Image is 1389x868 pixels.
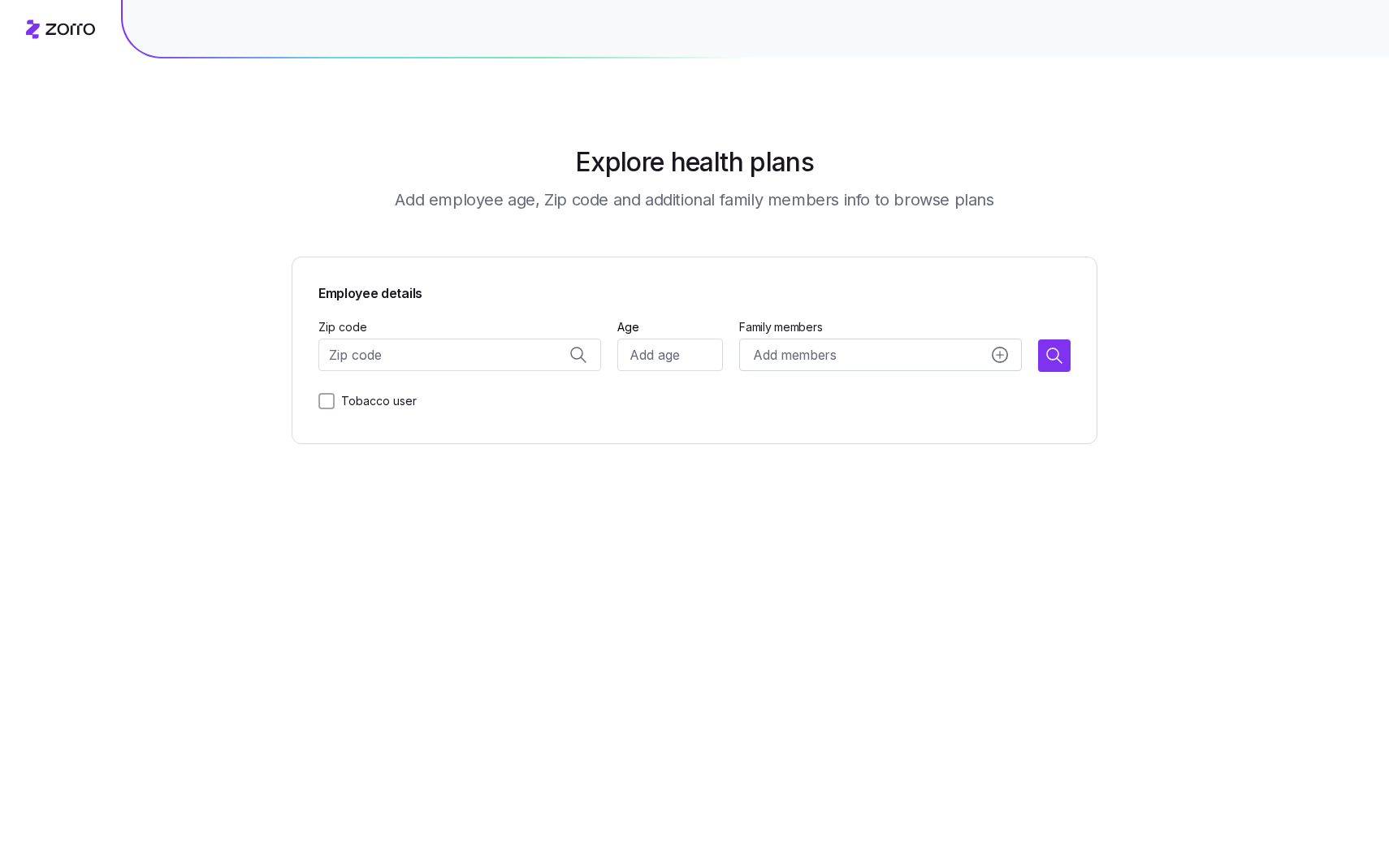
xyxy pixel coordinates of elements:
[617,339,723,371] input: Add age
[617,318,639,336] label: Age
[318,318,367,336] label: Zip code
[318,339,601,371] input: Zip code
[395,188,993,211] h3: Add employee age, Zip code and additional family members info to browse plans
[992,347,1008,363] svg: add icon
[335,391,417,411] label: Tobacco user
[318,283,1071,304] span: Employee details
[739,339,1022,371] button: Add membersadd icon
[753,345,836,365] span: Add members
[739,319,1022,335] span: Family members
[575,143,814,182] h1: Explore health plans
